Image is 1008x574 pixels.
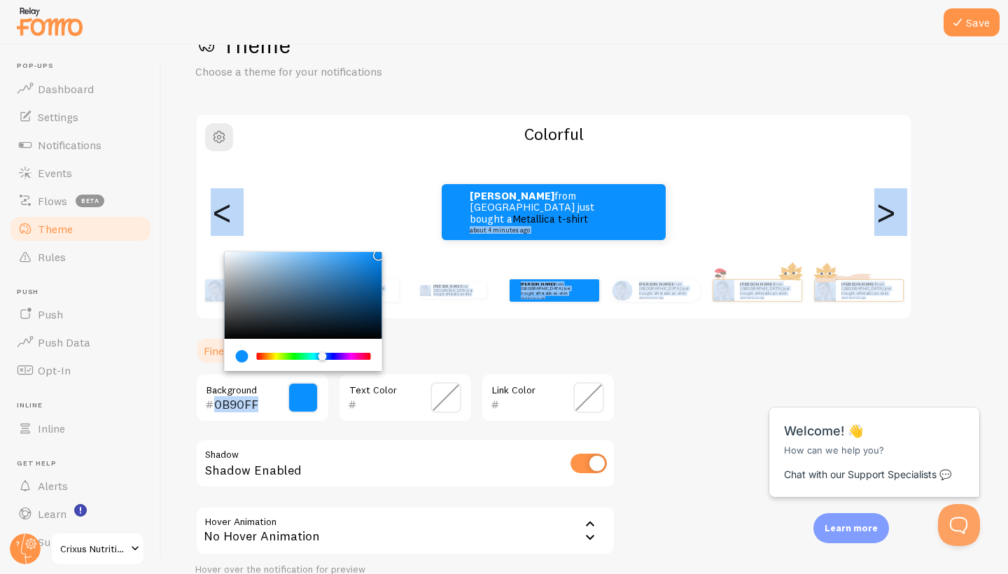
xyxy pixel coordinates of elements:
[195,439,615,490] div: Shadow Enabled
[825,521,878,535] p: Learn more
[197,123,911,145] h2: Colorful
[433,284,461,288] strong: [PERSON_NAME]
[740,281,773,287] strong: [PERSON_NAME]
[335,296,392,299] small: about 4 minutes ago
[8,528,153,556] a: Support
[17,401,153,410] span: Inline
[225,252,382,371] div: Chrome color picker
[470,189,554,202] strong: [PERSON_NAME]
[195,337,260,365] a: Fine Tune
[38,138,101,152] span: Notifications
[814,280,835,301] img: Fomo
[38,335,90,349] span: Push Data
[76,195,104,207] span: beta
[50,532,145,566] a: Crixus Nutrition
[447,292,471,296] a: Metallica t-shirt
[38,250,66,264] span: Rules
[521,281,554,287] strong: [PERSON_NAME]
[8,159,153,187] a: Events
[762,372,988,504] iframe: Help Scout Beacon - Messages and Notifications
[813,513,889,543] div: Learn more
[858,290,888,296] a: Metallica t-shirt
[470,227,605,234] small: about 4 minutes ago
[841,296,896,299] small: about 4 minutes ago
[17,288,153,297] span: Push
[195,64,531,80] p: Choose a theme for your notifications
[38,110,78,124] span: Settings
[538,290,568,296] a: Metallica t-shirt
[8,414,153,442] a: Inline
[38,479,68,493] span: Alerts
[17,459,153,468] span: Get Help
[38,166,72,180] span: Events
[60,540,127,557] span: Crixus Nutrition
[195,506,615,555] div: No Hover Animation
[713,280,734,301] img: Fomo
[740,281,796,299] p: from [GEOGRAPHIC_DATA] just bought a
[639,281,673,287] strong: [PERSON_NAME]
[15,3,85,39] img: fomo-relay-logo-orange.svg
[38,82,94,96] span: Dashboard
[639,281,695,299] p: from [GEOGRAPHIC_DATA] just bought a
[877,162,894,262] div: Next slide
[8,187,153,215] a: Flows beta
[470,190,610,234] p: from [GEOGRAPHIC_DATA] just bought a
[38,421,65,435] span: Inline
[8,75,153,103] a: Dashboard
[38,222,73,236] span: Theme
[841,281,875,287] strong: [PERSON_NAME]
[841,281,897,299] p: from [GEOGRAPHIC_DATA] just bought a
[8,356,153,384] a: Opt-In
[433,283,480,298] p: from [GEOGRAPHIC_DATA] just bought a
[757,290,787,296] a: Metallica t-shirt
[38,194,67,208] span: Flows
[740,296,794,299] small: about 4 minutes ago
[236,350,248,363] div: current color is #0B90FF
[8,243,153,271] a: Rules
[656,290,686,296] a: Metallica t-shirt
[17,62,153,71] span: Pop-ups
[8,300,153,328] a: Push
[8,103,153,131] a: Settings
[205,279,227,302] img: Fomo
[521,281,577,299] p: from [GEOGRAPHIC_DATA] just bought a
[213,162,230,262] div: Previous slide
[8,328,153,356] a: Push Data
[38,363,71,377] span: Opt-In
[8,472,153,500] a: Alerts
[74,504,87,517] svg: <p>Watch New Feature Tutorials!</p>
[195,31,974,59] h1: Theme
[612,280,632,300] img: Fomo
[512,212,588,225] a: Metallica t-shirt
[8,500,153,528] a: Learn
[938,504,980,546] iframe: Help Scout Beacon - Open
[419,285,430,296] img: Fomo
[639,296,694,299] small: about 4 minutes ago
[8,215,153,243] a: Theme
[335,281,393,299] p: from [GEOGRAPHIC_DATA] just bought a
[521,296,575,299] small: about 4 minutes ago
[38,507,66,521] span: Learn
[38,307,63,321] span: Push
[8,131,153,159] a: Notifications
